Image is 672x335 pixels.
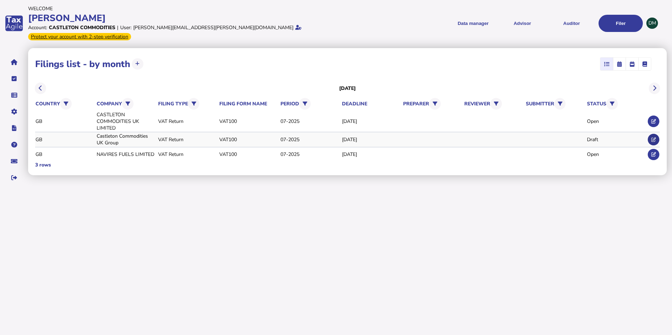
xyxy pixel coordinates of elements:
th: preparer [403,97,462,111]
div: NAVIRES FUELS LIMITED [97,151,155,158]
div: CASTLETON COMMODITIES UK LIMITED [97,111,155,131]
div: 07-2025 [280,118,339,125]
button: Auditor [549,15,594,32]
th: deadline [342,100,401,107]
button: Shows a dropdown of VAT Advisor options [500,15,544,32]
div: | [117,24,118,31]
button: Manage settings [7,104,21,119]
button: Filter [60,98,72,110]
i: Data manager [11,95,17,96]
th: status [587,97,646,111]
button: Filer [599,15,643,32]
button: Filter [554,98,566,110]
div: [PERSON_NAME] [28,12,334,24]
div: Castleton Commodities UK Group [97,133,155,146]
div: User: [120,24,131,31]
th: period [280,97,340,111]
button: Filter [606,98,618,110]
div: Account: [28,24,47,31]
mat-button-toggle: Ledger [638,58,651,70]
button: Filter [490,98,502,110]
button: Filter [429,98,441,110]
th: filing form name [219,100,278,107]
div: 3 rows [35,162,51,168]
button: Shows a dropdown of Data manager options [451,15,495,32]
th: reviewer [464,97,523,111]
div: 07-2025 [280,136,339,143]
div: VAT Return [158,118,217,125]
th: submitter [525,97,585,111]
div: VAT Return [158,151,217,158]
div: 07-2025 [280,151,339,158]
i: Email verified [295,25,302,30]
th: company [96,97,156,111]
mat-button-toggle: Calendar week view [626,58,638,70]
div: VAT Return [158,136,217,143]
div: [PERSON_NAME][EMAIL_ADDRESS][PERSON_NAME][DOMAIN_NAME] [133,24,293,31]
div: [DATE] [342,118,401,125]
button: Edit [648,116,659,127]
button: Filter [299,98,311,110]
button: Filter [122,98,134,110]
button: Data manager [7,88,21,103]
menu: navigate products [337,15,643,32]
button: Edit [648,149,659,160]
div: From Oct 1, 2025, 2-step verification will be required to login. Set it up now... [28,33,131,40]
button: Developer hub links [7,121,21,136]
div: Open [587,118,646,125]
div: GB [35,151,94,158]
mat-button-toggle: List view [600,58,613,70]
button: Raise a support ticket [7,154,21,169]
div: Castleton Commodities [49,24,115,31]
div: GB [35,136,94,143]
div: [DATE] [342,136,401,143]
div: Welcome [28,5,334,12]
div: VAT100 [219,151,278,158]
button: Previous [35,83,46,94]
div: GB [35,118,94,125]
button: Tasks [7,71,21,86]
div: VAT100 [219,118,278,125]
button: Sign out [7,170,21,185]
div: Profile settings [646,18,658,29]
div: Draft [587,136,646,143]
mat-button-toggle: Calendar month view [613,58,626,70]
button: Filter [188,98,200,110]
h1: Filings list - by month [35,58,130,70]
div: VAT100 [219,136,278,143]
div: Open [587,151,646,158]
div: [DATE] [342,151,401,158]
button: Next [649,83,660,94]
th: filing type [158,97,217,111]
button: Edit [648,134,659,145]
button: Help pages [7,137,21,152]
th: country [35,97,95,111]
button: Home [7,55,21,70]
h3: [DATE] [339,85,356,92]
button: Upload transactions [132,58,143,70]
